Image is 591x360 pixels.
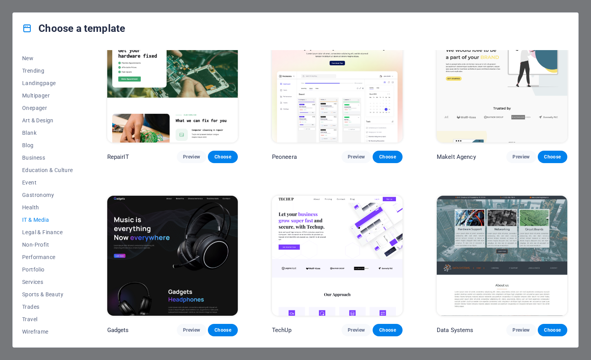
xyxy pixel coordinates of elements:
[437,153,476,161] p: MakeIt Agency
[22,266,73,273] span: Portfolio
[437,22,567,143] img: MakeIt Agency
[506,151,536,163] button: Preview
[437,326,474,334] p: Data Systems
[22,254,73,260] span: Performance
[22,142,73,148] span: Blog
[22,151,73,164] button: Business
[208,324,237,336] button: Choose
[373,151,402,163] button: Choose
[22,204,73,210] span: Health
[272,326,292,334] p: TechUp
[22,288,73,301] button: Sports & Beauty
[22,242,73,248] span: Non-Profit
[272,196,403,316] img: TechUp
[22,22,125,35] h4: Choose a template
[22,68,73,74] span: Trending
[183,327,200,333] span: Preview
[22,114,73,127] button: Art & Design
[22,130,73,136] span: Blank
[506,324,536,336] button: Preview
[544,327,561,333] span: Choose
[177,324,206,336] button: Preview
[513,327,530,333] span: Preview
[22,229,73,235] span: Legal & Finance
[348,154,365,160] span: Preview
[437,196,567,316] img: Data Systems
[22,89,73,102] button: Multipager
[513,154,530,160] span: Preview
[107,153,129,161] p: RepairIT
[22,139,73,151] button: Blog
[22,238,73,251] button: Non-Profit
[107,326,129,334] p: Gadgets
[22,226,73,238] button: Legal & Finance
[22,80,73,86] span: Landingpage
[22,189,73,201] button: Gastronomy
[22,201,73,214] button: Health
[342,151,371,163] button: Preview
[22,55,73,61] span: New
[22,105,73,111] span: Onepager
[22,279,73,285] span: Services
[22,301,73,313] button: Trades
[22,179,73,186] span: Event
[22,276,73,288] button: Services
[22,251,73,263] button: Performance
[22,214,73,226] button: IT & Media
[214,154,231,160] span: Choose
[342,324,371,336] button: Preview
[22,217,73,223] span: IT & Media
[538,151,567,163] button: Choose
[379,154,396,160] span: Choose
[22,325,73,338] button: Wireframe
[214,327,231,333] span: Choose
[22,291,73,297] span: Sports & Beauty
[22,176,73,189] button: Event
[22,329,73,335] span: Wireframe
[22,164,73,176] button: Education & Culture
[22,155,73,161] span: Business
[22,92,73,99] span: Multipager
[22,117,73,123] span: Art & Design
[544,154,561,160] span: Choose
[183,154,200,160] span: Preview
[22,263,73,276] button: Portfolio
[22,304,73,310] span: Trades
[22,64,73,77] button: Trending
[22,127,73,139] button: Blank
[22,316,73,322] span: Travel
[22,77,73,89] button: Landingpage
[22,167,73,173] span: Education & Culture
[177,151,206,163] button: Preview
[272,153,297,161] p: Peoneera
[538,324,567,336] button: Choose
[22,192,73,198] span: Gastronomy
[348,327,365,333] span: Preview
[373,324,402,336] button: Choose
[22,102,73,114] button: Onepager
[107,196,238,316] img: Gadgets
[107,22,238,143] img: RepairIT
[272,22,403,143] img: Peoneera
[22,313,73,325] button: Travel
[208,151,237,163] button: Choose
[22,52,73,64] button: New
[379,327,396,333] span: Choose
